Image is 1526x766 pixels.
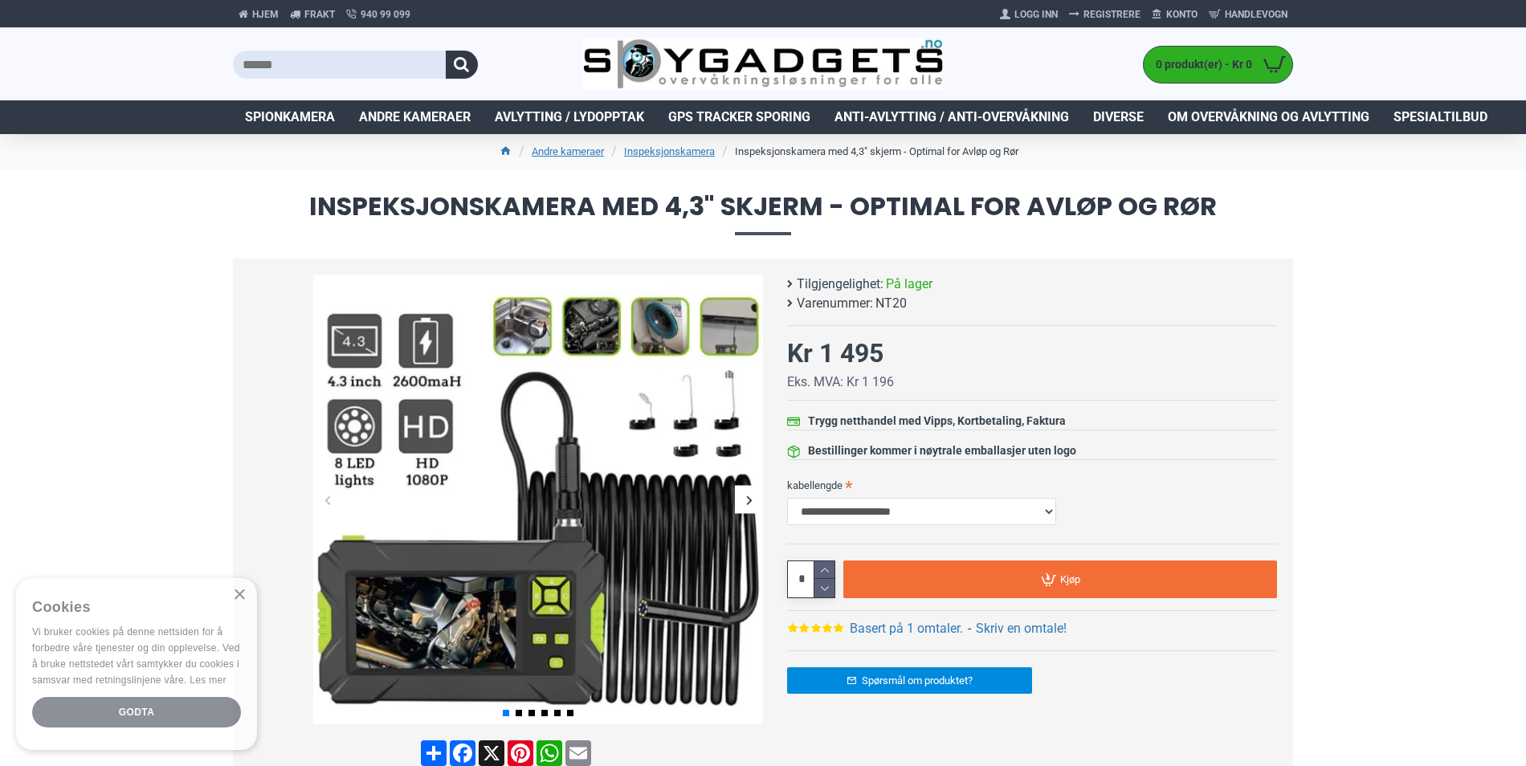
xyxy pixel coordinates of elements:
[32,590,231,625] div: Cookies
[787,472,1277,498] label: kabellengde
[419,740,448,766] a: Share
[1393,108,1487,127] span: Spesialtilbud
[850,619,963,638] a: Basert på 1 omtaler.
[1060,574,1080,585] span: Kjøp
[1156,100,1381,134] a: Om overvåkning og avlytting
[252,7,279,22] span: Hjem
[735,486,763,514] div: Next slide
[1144,56,1256,73] span: 0 produkt(er) - Kr 0
[541,710,548,716] span: Go to slide 4
[1014,7,1058,22] span: Logg Inn
[495,108,644,127] span: Avlytting / Lydopptak
[245,108,335,127] span: Spionkamera
[834,108,1069,127] span: Anti-avlytting / Anti-overvåkning
[32,626,240,685] span: Vi bruker cookies på denne nettsiden for å forbedre våre tjenester og din opplevelse. Ved å bruke...
[656,100,822,134] a: GPS Tracker Sporing
[304,7,335,22] span: Frakt
[359,108,471,127] span: Andre kameraer
[506,740,535,766] a: Pinterest
[1168,108,1369,127] span: Om overvåkning og avlytting
[535,740,564,766] a: WhatsApp
[190,674,226,686] a: Les mer, opens a new window
[32,697,241,727] div: Godta
[875,294,907,313] span: NT20
[822,100,1081,134] a: Anti-avlytting / Anti-overvåkning
[1381,100,1499,134] a: Spesialtilbud
[233,194,1293,234] span: Inspeksjonskamera med 4,3" skjerm - Optimal for Avløp og Rør
[994,2,1063,27] a: Logg Inn
[516,710,522,716] span: Go to slide 2
[477,740,506,766] a: X
[1093,108,1144,127] span: Diverse
[787,334,883,373] div: Kr 1 495
[787,667,1032,694] a: Spørsmål om produktet?
[886,275,932,294] span: På lager
[1203,2,1293,27] a: Handlevogn
[361,7,410,22] span: 940 99 099
[1144,47,1292,83] a: 0 produkt(er) - Kr 0
[483,100,656,134] a: Avlytting / Lydopptak
[313,275,763,724] img: Inspeksjonskamera med 4,3" skjerm - SpyGadgets.no
[1063,2,1146,27] a: Registrere
[1225,7,1287,22] span: Handlevogn
[233,589,245,601] div: Close
[976,619,1067,638] a: Skriv en omtale!
[1083,7,1140,22] span: Registrere
[448,740,477,766] a: Facebook
[808,413,1066,430] div: Trygg netthandel med Vipps, Kortbetaling, Faktura
[1081,100,1156,134] a: Diverse
[1166,7,1198,22] span: Konto
[583,39,944,91] img: SpyGadgets.no
[564,740,593,766] a: Email
[808,442,1076,459] div: Bestillinger kommer i nøytrale emballasjer uten logo
[313,486,341,514] div: Previous slide
[532,144,604,160] a: Andre kameraer
[968,621,971,636] b: -
[1146,2,1203,27] a: Konto
[624,144,715,160] a: Inspeksjonskamera
[347,100,483,134] a: Andre kameraer
[797,294,873,313] b: Varenummer:
[668,108,810,127] span: GPS Tracker Sporing
[233,100,347,134] a: Spionkamera
[503,710,509,716] span: Go to slide 1
[567,710,573,716] span: Go to slide 6
[528,710,535,716] span: Go to slide 3
[554,710,561,716] span: Go to slide 5
[797,275,883,294] b: Tilgjengelighet:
